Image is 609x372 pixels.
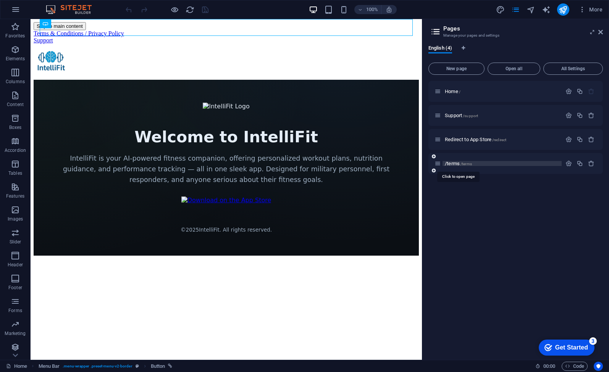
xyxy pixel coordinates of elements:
[542,5,551,14] i: AI Writer
[6,362,27,371] a: Click to cancel selection. Double-click to open Pages
[594,362,603,371] button: Usercentrics
[445,161,472,166] span: /terms
[57,2,64,9] div: 3
[575,3,606,16] button: More
[8,285,22,291] p: Footer
[511,5,520,14] i: Pages (Ctrl+Alt+S)
[491,66,537,71] span: Open all
[511,5,520,14] button: pages
[577,136,583,143] div: Duplicate
[8,262,23,268] p: Header
[366,5,378,14] h6: 100%
[443,25,603,32] h2: Pages
[565,362,584,371] span: Code
[443,137,562,142] div: Redirect to App Store/redirect
[496,5,505,14] button: design
[428,45,603,60] div: Language Tabs
[459,90,460,94] span: /
[8,170,22,176] p: Tables
[445,137,506,142] span: Click to open page
[492,138,506,142] span: /redirect
[443,89,562,94] div: Home/
[6,56,25,62] p: Elements
[460,162,472,166] span: /terms
[151,362,165,371] span: Click to select. Double-click to edit
[9,124,22,130] p: Boxes
[386,6,393,13] i: On resize automatically adjust zoom level to fit chosen device.
[542,5,551,14] button: text_generator
[432,66,481,71] span: New page
[557,3,569,16] button: publish
[535,362,556,371] h6: Session time
[185,5,194,14] button: reload
[527,5,536,14] button: navigator
[354,5,381,14] button: 100%
[578,6,603,13] span: More
[44,5,101,14] img: Editor Logo
[136,364,139,368] i: This element is a customizable preset
[10,239,21,245] p: Slider
[559,5,567,14] i: Publish
[565,160,572,167] div: Settings
[445,113,478,118] span: Click to open page
[588,160,594,167] div: Remove
[170,5,179,14] button: Click here to leave preview mode and continue editing
[39,362,173,371] nav: breadcrumb
[168,364,172,368] i: This element is linked
[577,88,583,95] div: Duplicate
[543,63,603,75] button: All Settings
[463,114,478,118] span: /support
[543,362,555,371] span: 00 00
[5,330,26,337] p: Marketing
[588,112,594,119] div: Remove
[577,160,583,167] div: Duplicate
[547,66,599,71] span: All Settings
[565,136,572,143] div: Settings
[23,8,55,15] div: Get Started
[562,362,588,371] button: Code
[588,136,594,143] div: Remove
[496,5,505,14] i: Design (Ctrl+Alt+Y)
[577,112,583,119] div: Duplicate
[549,363,550,369] span: :
[39,362,60,371] span: Click to select. Double-click to edit
[565,112,572,119] div: Settings
[6,193,24,199] p: Features
[443,113,562,118] div: Support/support
[63,362,132,371] span: . menu-wrapper .preset-menu-v2-border
[565,88,572,95] div: Settings
[5,33,25,39] p: Favorites
[588,88,594,95] div: The startpage cannot be deleted
[6,4,62,20] div: Get Started 3 items remaining, 40% complete
[443,161,562,166] div: /terms/terms
[445,89,460,94] span: Click to open page
[8,308,22,314] p: Forms
[443,32,588,39] h3: Manage your pages and settings
[527,5,535,14] i: Navigator
[5,147,26,153] p: Accordion
[6,79,25,85] p: Columns
[428,63,485,75] button: New page
[7,101,24,108] p: Content
[3,3,55,11] button: Skip to main content
[186,5,194,14] i: Reload page
[428,43,452,54] span: English (4)
[8,216,23,222] p: Images
[488,63,540,75] button: Open all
